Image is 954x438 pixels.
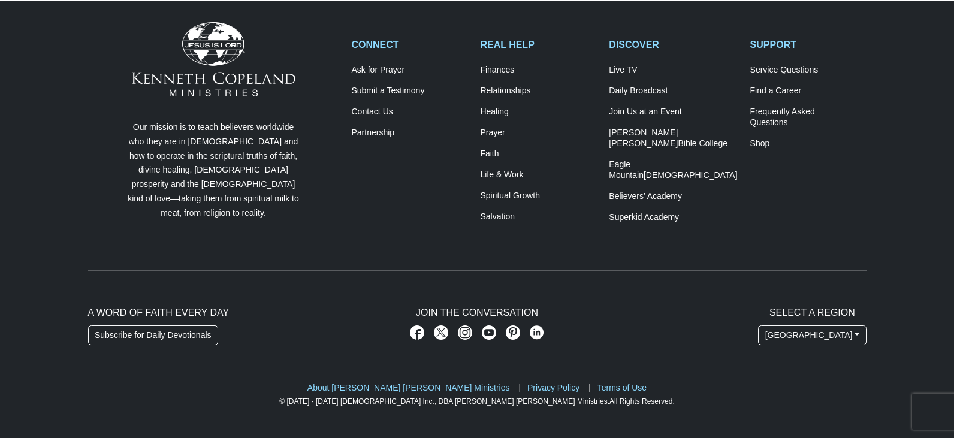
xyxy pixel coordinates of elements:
a: Ask for Prayer [352,65,468,75]
a: © [DATE] - [DATE] [279,397,338,406]
a: Prayer [480,128,596,138]
h2: DISCOVER [609,39,737,50]
a: Relationships [480,86,596,96]
p: All Rights Reserved. [88,395,867,407]
a: Superkid Academy [609,212,737,223]
span: Bible College [678,138,727,148]
a: Live TV [609,65,737,75]
span: [DEMOGRAPHIC_DATA] [644,170,738,180]
img: Kenneth Copeland Ministries [132,22,295,96]
a: Life & Work [480,170,596,180]
a: Partnership [352,128,468,138]
h2: Join The Conversation [352,307,603,318]
a: Healing [480,107,596,117]
a: Frequently AskedQuestions [750,107,867,128]
h2: Select A Region [758,307,866,318]
a: [DEMOGRAPHIC_DATA] Inc., [340,397,436,406]
a: Salvation [480,212,596,222]
h2: REAL HELP [480,39,596,50]
button: [GEOGRAPHIC_DATA] [758,325,866,346]
a: Terms of Use [597,383,647,392]
a: Find a Career [750,86,867,96]
a: Believers’ Academy [609,191,737,202]
a: About [PERSON_NAME] [PERSON_NAME] Ministries [307,383,510,392]
a: DBA [PERSON_NAME] [PERSON_NAME] Ministries. [439,397,609,406]
a: Contact Us [352,107,468,117]
a: Eagle Mountain[DEMOGRAPHIC_DATA] [609,159,737,181]
a: Subscribe for Daily Devotionals [88,325,219,346]
h2: SUPPORT [750,39,867,50]
h2: CONNECT [352,39,468,50]
a: Submit a Testimony [352,86,468,96]
p: Our mission is to teach believers worldwide who they are in [DEMOGRAPHIC_DATA] and how to operate... [125,120,302,220]
a: Finances [480,65,596,75]
a: Privacy Policy [527,383,579,392]
a: Daily Broadcast [609,86,737,96]
a: Spiritual Growth [480,191,596,201]
a: Service Questions [750,65,867,75]
a: Join Us at an Event [609,107,737,117]
a: Shop [750,138,867,149]
a: Faith [480,149,596,159]
span: A Word of Faith Every Day [88,307,230,318]
a: [PERSON_NAME] [PERSON_NAME]Bible College [609,128,737,149]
